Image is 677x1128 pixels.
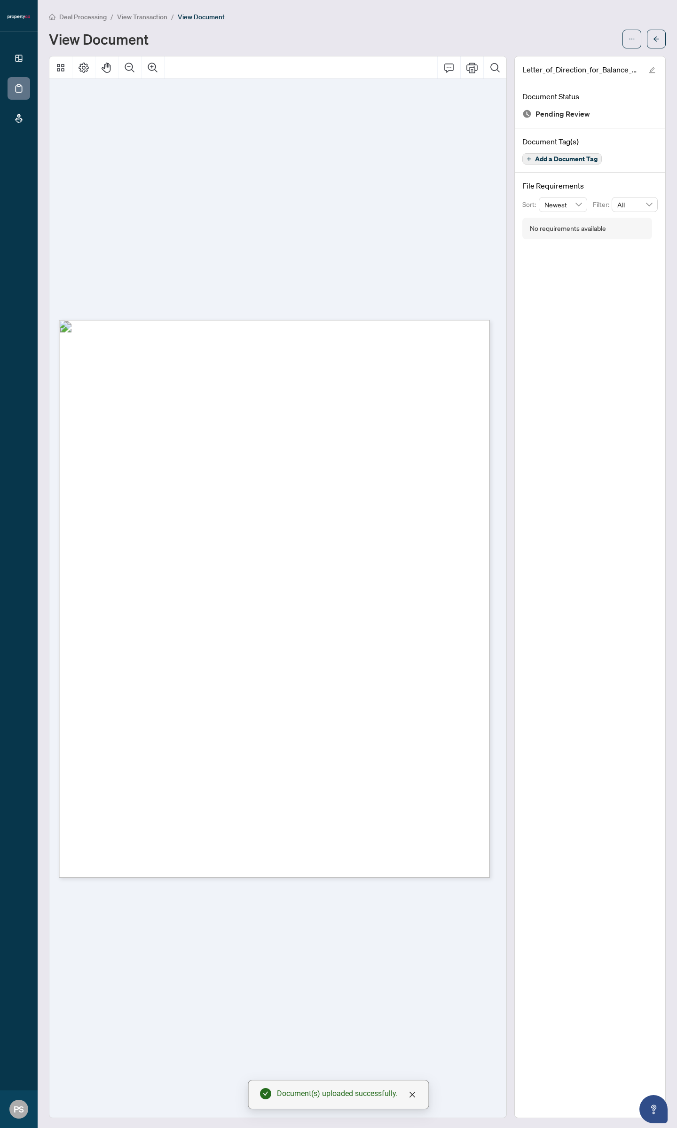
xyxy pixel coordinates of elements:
[639,1095,668,1123] button: Open asap
[171,11,174,22] li: /
[629,36,635,42] span: ellipsis
[59,13,107,21] span: Deal Processing
[49,32,149,47] h1: View Document
[535,108,590,120] span: Pending Review
[522,180,658,191] h4: File Requirements
[535,156,598,162] span: Add a Document Tag
[117,13,167,21] span: View Transaction
[653,36,660,42] span: arrow-left
[409,1091,416,1098] span: close
[530,223,606,234] div: No requirements available
[544,197,582,212] span: Newest
[277,1088,417,1099] div: Document(s) uploaded successfully.
[522,136,658,147] h4: Document Tag(s)
[522,109,532,118] img: Document Status
[522,153,602,165] button: Add a Document Tag
[260,1088,271,1099] span: check-circle
[522,64,640,75] span: Letter_of_Direction_for_Balance_Funds_-_Lease_Transactions.pdf
[49,14,55,20] span: home
[110,11,113,22] li: /
[522,91,658,102] h4: Document Status
[8,14,30,20] img: logo
[649,67,655,73] span: edit
[14,1103,24,1116] span: PS
[527,157,531,161] span: plus
[407,1089,417,1100] a: Close
[522,199,539,210] p: Sort:
[178,13,225,21] span: View Document
[593,199,612,210] p: Filter:
[617,197,652,212] span: All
